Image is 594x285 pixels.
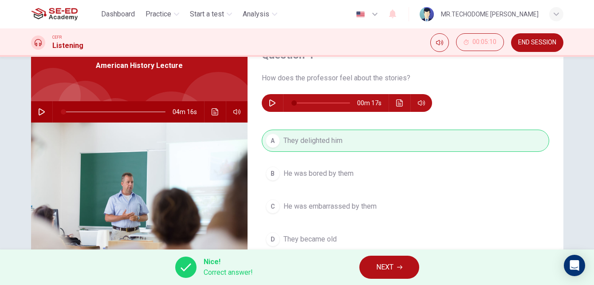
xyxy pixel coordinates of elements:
button: NEXT [359,256,419,279]
span: END SESSION [518,39,556,46]
span: American History Lecture [96,60,183,71]
img: Profile picture [420,7,434,21]
button: Dashboard [98,6,138,22]
button: Click to see the audio transcription [208,101,222,123]
div: Open Intercom Messenger [564,255,585,276]
button: Practice [142,6,183,22]
img: en [355,11,366,18]
button: 00:05:10 [456,33,504,51]
span: 00m 17s [357,94,389,112]
span: How does the professor feel about the stories? [262,73,549,83]
span: Dashboard [101,9,135,20]
button: Analysis [239,6,281,22]
span: NEXT [376,261,393,273]
h1: Listening [52,40,83,51]
a: SE-ED Academy logo [31,5,98,23]
div: Mute [430,33,449,52]
button: END SESSION [511,33,563,52]
div: MR.TECHODOME [PERSON_NAME] [441,9,539,20]
span: Nice! [204,257,253,267]
div: Hide [456,33,504,52]
span: 04m 16s [173,101,204,123]
span: Start a test [190,9,224,20]
span: Practice [146,9,171,20]
button: Start a test [186,6,236,22]
span: Analysis [243,9,269,20]
span: Correct answer! [204,267,253,278]
span: 00:05:10 [472,39,496,46]
button: Click to see the audio transcription [393,94,407,112]
img: SE-ED Academy logo [31,5,78,23]
span: CEFR [52,34,62,40]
